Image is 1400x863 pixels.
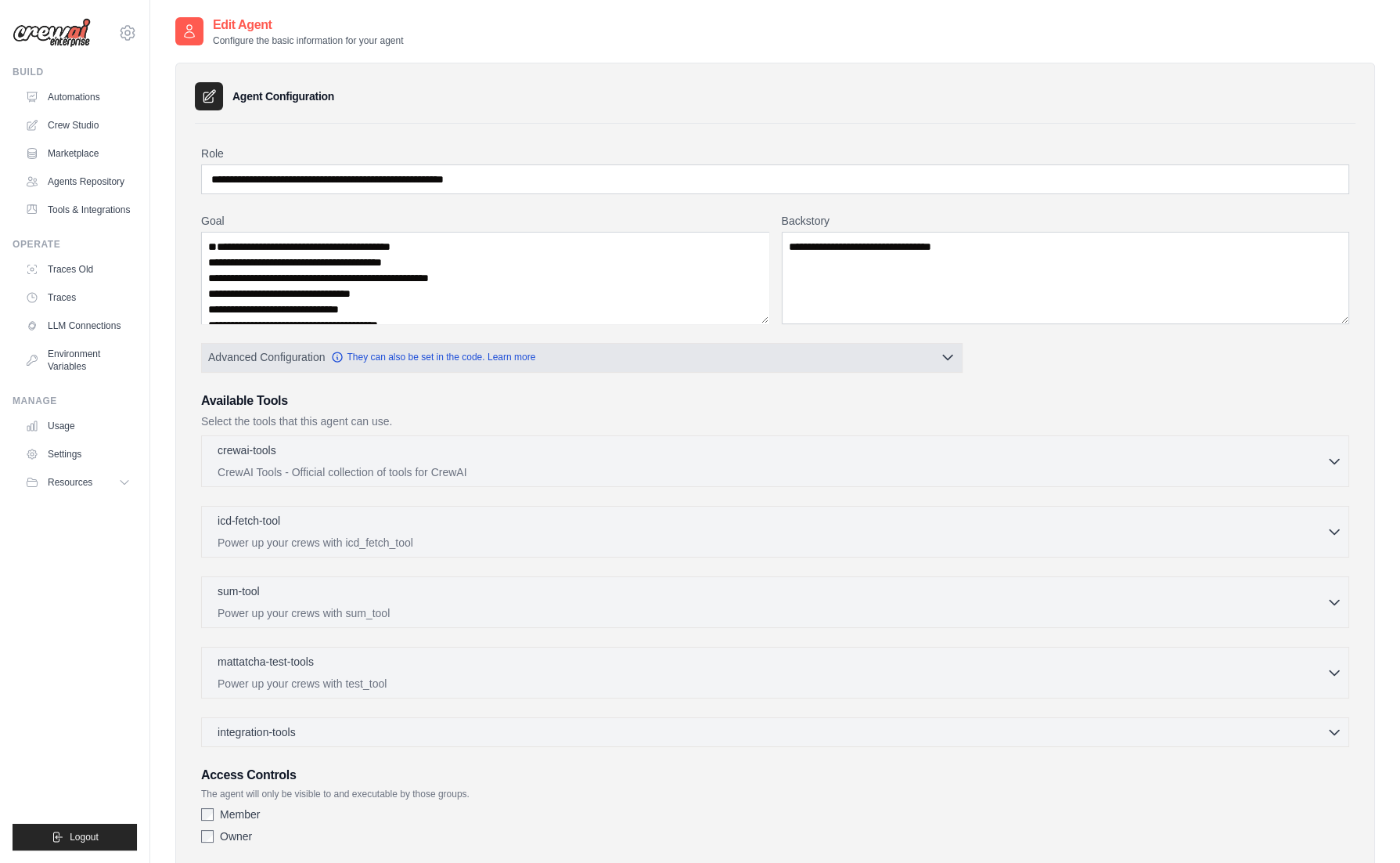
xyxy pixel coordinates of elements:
[218,676,1326,691] p: Power up your crews with test_tool
[19,197,137,222] a: Tools & Integrations
[201,392,1349,410] h3: Available Tools
[218,654,314,670] p: mattatcha-test-tools
[13,395,137,407] div: Manage
[48,476,92,489] span: Resources
[19,169,137,194] a: Agents Repository
[218,513,280,529] p: icd-fetch-tool
[13,66,137,78] div: Build
[218,605,1326,621] p: Power up your crews with sum_tool
[19,470,137,495] button: Resources
[208,583,1342,621] button: sum-tool Power up your crews with sum_tool
[218,724,296,740] span: integration-tools
[218,535,1326,551] p: Power up your crews with icd_fetch_tool
[201,766,1349,785] h3: Access Controls
[13,824,137,850] button: Logout
[13,238,137,251] div: Operate
[19,141,137,166] a: Marketplace
[19,285,137,310] a: Traces
[19,313,137,338] a: LLM Connections
[19,257,137,282] a: Traces Old
[202,343,962,371] button: Advanced Configuration They can also be set in the code. Learn more
[218,464,1326,480] p: CrewAI Tools - Official collection of tools for CrewAI
[208,349,325,365] span: Advanced Configuration
[201,788,1349,800] p: The agent will only be visible to and executable by those groups.
[220,829,252,844] label: Owner
[19,442,137,467] a: Settings
[201,413,1349,429] p: Select the tools that this agent can use.
[208,442,1342,480] button: crewai-tools CrewAI Tools - Official collection of tools for CrewAI
[218,583,260,599] p: sum-tool
[331,351,535,363] a: They can also be set in the code. Learn more
[232,88,334,104] h3: Agent Configuration
[208,654,1342,691] button: mattatcha-test-tools Power up your crews with test_tool
[208,513,1342,551] button: icd-fetch-tool Power up your crews with icd_fetch_tool
[13,18,91,48] img: Logo
[19,85,137,110] a: Automations
[220,807,260,822] label: Member
[19,341,137,379] a: Environment Variables
[201,146,1349,161] label: Role
[218,442,276,458] p: crewai-tools
[208,724,1342,740] button: integration-tools
[782,213,1350,229] label: Backstory
[70,831,99,843] span: Logout
[201,213,769,229] label: Goal
[19,113,137,138] a: Crew Studio
[213,16,403,34] h2: Edit Agent
[213,34,403,47] p: Configure the basic information for your agent
[19,413,137,439] a: Usage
